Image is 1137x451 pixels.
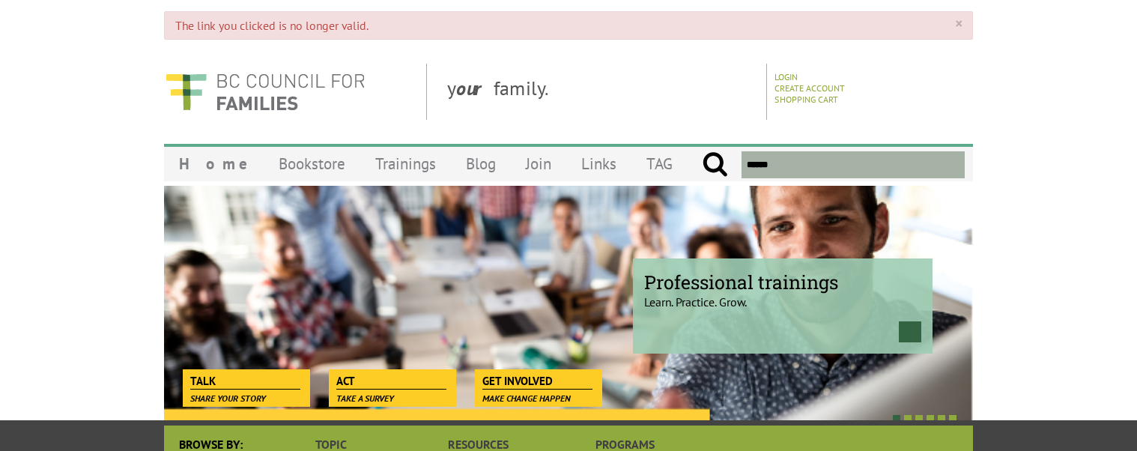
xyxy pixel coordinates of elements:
[164,146,264,181] a: Home
[336,373,446,390] span: Act
[644,270,921,294] span: Professional trainings
[566,146,631,181] a: Links
[190,373,300,390] span: Talk
[511,146,566,181] a: Join
[164,11,973,40] div: The link you clicked is no longer valid.
[774,71,798,82] a: Login
[644,282,921,309] p: Learn. Practice. Grow.
[774,82,845,94] a: Create Account
[475,369,600,390] a: Get Involved Make change happen
[360,146,451,181] a: Trainings
[435,64,767,120] div: y family.
[631,146,688,181] a: TAG
[329,369,454,390] a: Act Take a survey
[955,16,962,31] a: ×
[456,76,494,100] strong: our
[482,393,571,404] span: Make change happen
[702,151,728,178] input: Submit
[451,146,511,181] a: Blog
[774,94,838,105] a: Shopping Cart
[482,373,592,390] span: Get Involved
[164,64,366,120] img: BC Council for FAMILIES
[183,369,308,390] a: Talk Share your story
[190,393,266,404] span: Share your story
[336,393,394,404] span: Take a survey
[264,146,360,181] a: Bookstore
